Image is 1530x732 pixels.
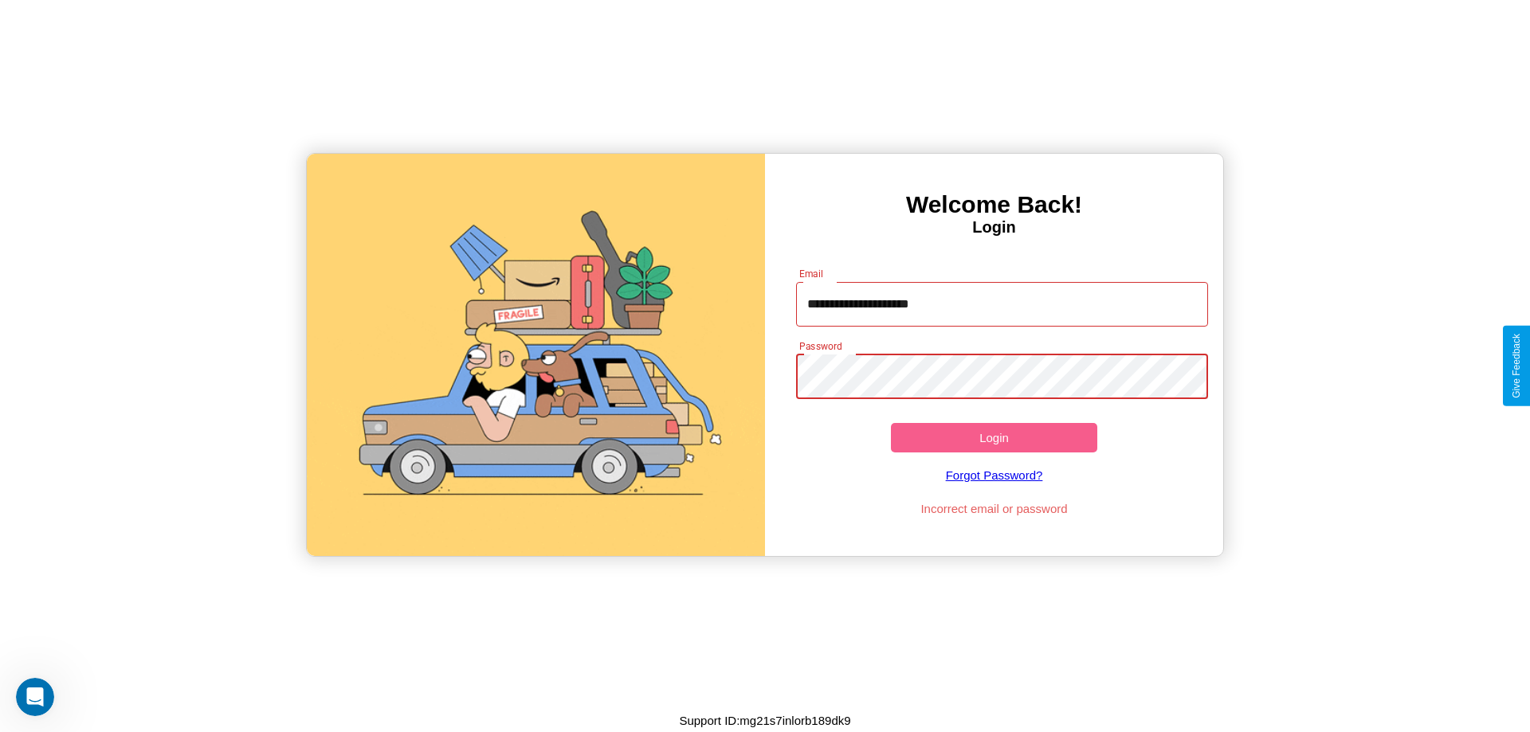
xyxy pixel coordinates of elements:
iframe: Intercom live chat [16,678,54,716]
label: Password [799,339,841,353]
div: Give Feedback [1511,334,1522,398]
button: Login [891,423,1097,452]
h4: Login [765,218,1223,237]
a: Forgot Password? [788,452,1201,498]
label: Email [799,267,824,280]
h3: Welcome Back! [765,191,1223,218]
img: gif [307,154,765,556]
p: Support ID: mg21s7inlorb189dk9 [679,710,850,731]
p: Incorrect email or password [788,498,1201,519]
